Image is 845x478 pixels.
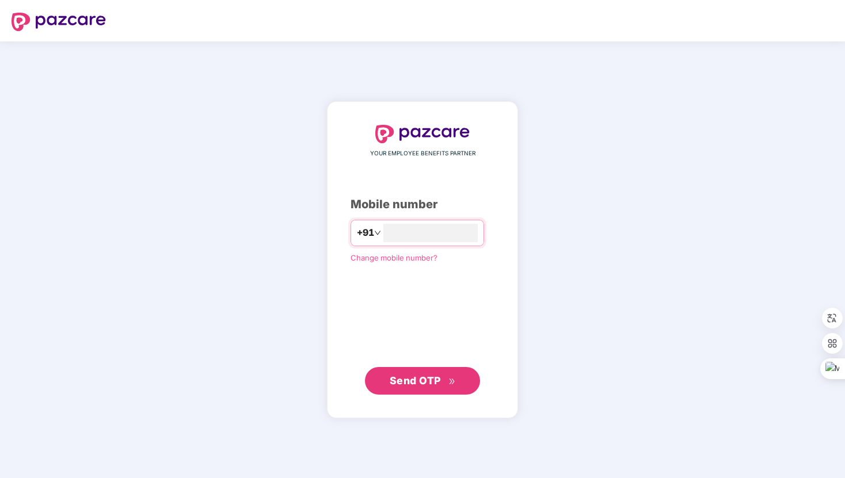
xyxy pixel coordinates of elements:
button: Send OTPdouble-right [365,367,480,395]
div: Mobile number [351,196,494,213]
a: Change mobile number? [351,253,437,262]
span: down [374,230,381,236]
img: logo [375,125,470,143]
span: +91 [357,225,374,240]
span: double-right [448,378,456,385]
span: YOUR EMPLOYEE BENEFITS PARTNER [370,149,475,158]
span: Send OTP [390,374,441,387]
img: logo [12,13,106,31]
